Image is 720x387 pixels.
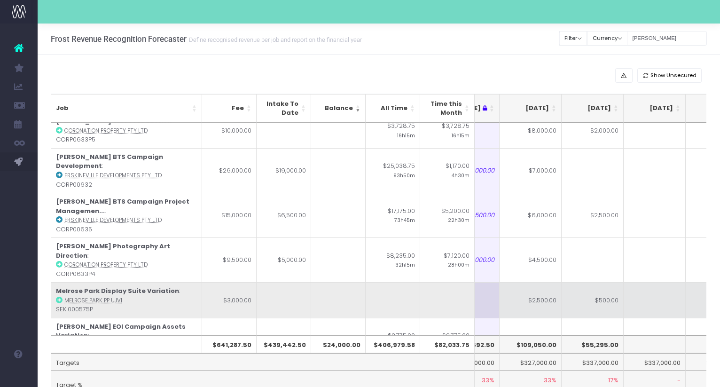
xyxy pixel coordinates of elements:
[311,94,366,123] th: Balance: activate to sort column ascending
[650,71,697,79] span: Show Unsecured
[448,260,470,269] small: 28h00m
[393,171,415,179] small: 93h50m
[500,193,562,237] td: $6,000.00
[51,112,202,148] td: : CORP0633P5
[366,318,420,363] td: $2,775.00
[202,193,257,237] td: $15,000.00
[420,335,475,353] th: $82,033.75
[559,31,587,46] button: Filter
[51,237,202,282] td: : CORP0633P4
[420,193,475,237] td: $5,200.00
[452,131,470,139] small: 16h15m
[64,127,148,134] abbr: Coronation Property Pty Ltd
[56,242,170,260] strong: [PERSON_NAME] Photography Art Direction
[366,193,420,237] td: $17,175.00
[366,237,420,282] td: $8,235.00
[56,197,189,215] strong: [PERSON_NAME] BTS Campaign Project Managemen...
[51,353,475,371] td: Targets
[448,215,470,224] small: 22h30m
[366,148,420,193] td: $25,038.75
[562,94,624,123] th: Oct 25: activate to sort column ascending
[202,282,257,318] td: $3,000.00
[624,94,686,123] th: Nov 25: activate to sort column ascending
[562,353,624,371] td: $337,000.00
[562,112,624,148] td: $2,000.00
[500,148,562,193] td: $7,000.00
[202,237,257,282] td: $9,500.00
[202,148,257,193] td: $26,000.00
[544,376,556,385] span: 33%
[257,335,311,353] th: $439,442.50
[500,94,562,123] th: Sep 25: activate to sort column ascending
[677,376,681,385] span: -
[51,148,202,193] td: : CORP00632
[500,112,562,148] td: $8,000.00
[420,237,475,282] td: $7,120.00
[608,376,618,385] span: 17%
[452,171,470,179] small: 4h30m
[587,31,627,46] button: Currency
[311,335,366,353] th: $24,000.00
[397,131,415,139] small: 16h15m
[202,335,257,353] th: $641,287.50
[420,94,475,123] th: Time this Month: activate to sort column ascending
[257,94,311,123] th: Intake To Date: activate to sort column ascending
[64,261,148,269] abbr: Coronation Property Pty Ltd
[202,112,257,148] td: $10,000.00
[637,68,702,83] button: Show Unsecured
[420,318,475,363] td: $2,775.00
[500,282,562,318] td: $2,500.00
[51,94,202,123] th: Job: activate to sort column ascending
[64,172,162,179] abbr: Erskineville Developments Pty Ltd
[366,94,420,123] th: All Time: activate to sort column ascending
[257,193,311,237] td: $6,500.00
[500,237,562,282] td: $4,500.00
[420,148,475,193] td: $1,170.00
[257,148,311,193] td: $19,000.00
[500,353,562,371] td: $327,000.00
[500,318,562,363] td: $2,500.00
[51,318,202,363] td: : CORP0635P
[64,297,122,304] abbr: Melrose Park PP UJV1
[624,353,686,371] td: $337,000.00
[51,34,362,44] h3: Frost Revenue Recognition Forecaster
[56,322,186,340] strong: [PERSON_NAME] EOI Campaign Assets Variation
[562,282,624,318] td: $500.00
[51,193,202,237] td: : CORP00635
[420,112,475,148] td: $3,728.75
[56,286,179,295] strong: Melrose Park Display Suite Variation
[187,34,362,44] small: Define recognised revenue per job and report on the financial year
[56,152,163,171] strong: [PERSON_NAME] BTS Campaign Development
[64,216,162,224] abbr: Erskineville Developments Pty Ltd
[394,215,415,224] small: 73h45m
[202,318,257,363] td: $2,500.00
[12,368,26,382] img: images/default_profile_image.png
[627,31,707,46] input: Search...
[562,335,624,353] th: $55,295.00
[366,335,420,353] th: $406,979.58
[202,94,257,123] th: Fee: activate to sort column ascending
[395,260,415,269] small: 32h15m
[257,237,311,282] td: $5,000.00
[482,376,494,385] span: 33%
[366,112,420,148] td: $3,728.75
[500,335,562,353] th: $109,050.00
[51,282,202,318] td: : SEKI000575P
[562,193,624,237] td: $2,500.00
